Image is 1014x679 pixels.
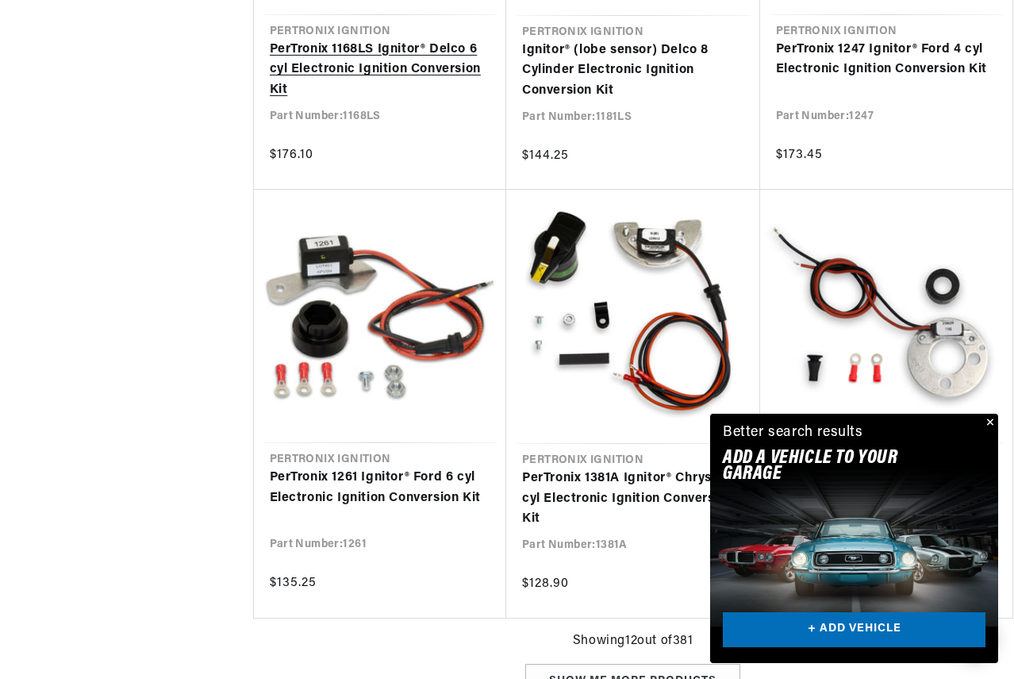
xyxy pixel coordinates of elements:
a: Ignitor® (lobe sensor) Delco 8 Cylinder Electronic Ignition Conversion Kit [522,41,744,102]
span: Showing 12 out of 381 [573,631,693,652]
a: + ADD VEHICLE [723,612,985,648]
a: PerTronix 1381A Ignitor® Chrysler 8 cyl Electronic Ignition Conversion Kit [522,469,744,530]
div: Better search results [723,422,863,445]
button: Close [979,414,998,433]
a: PerTronix 1247 Ignitor® Ford 4 cyl Electronic Ignition Conversion Kit [776,40,997,80]
a: PerTronix 1168LS Ignitor® Delco 6 cyl Electronic Ignition Conversion Kit [270,40,491,101]
a: PerTronix 1261 Ignitor® Ford 6 cyl Electronic Ignition Conversion Kit [270,468,491,508]
h2: Add A VEHICLE to your garage [723,450,946,483]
